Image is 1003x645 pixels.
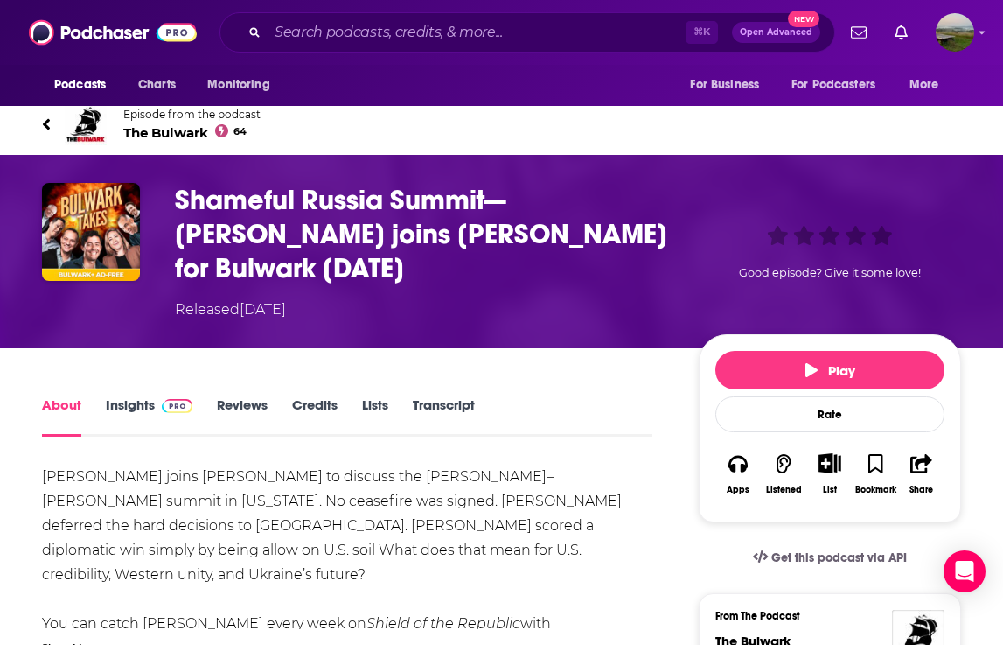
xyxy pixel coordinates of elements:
button: Bookmark [853,442,898,506]
a: Lists [362,396,388,437]
button: Share [899,442,944,506]
a: Shield of the Republic [366,615,520,632]
div: Released [DATE] [175,299,286,320]
span: For Podcasters [791,73,875,97]
a: Show notifications dropdown [888,18,915,47]
a: Reviews [217,396,268,437]
div: Rate [715,396,944,432]
button: Show More Button [811,453,847,473]
button: Apps [715,442,761,506]
span: Play [805,362,855,379]
a: The BulwarkEpisode from the podcastThe Bulwark64 [42,103,961,145]
h1: Shameful Russia Summit—Eric Edelman joins Bill Kristol for Bulwark on Sunday [175,183,671,285]
button: open menu [897,68,961,102]
div: Share [909,485,933,495]
h3: From The Podcast [715,610,930,622]
img: Shameful Russia Summit—Eric Edelman joins Bill Kristol for Bulwark on Sunday [42,183,140,281]
button: Play [715,351,944,389]
span: Open Advanced [740,28,812,37]
div: Apps [727,485,749,495]
button: Show profile menu [936,13,974,52]
button: open menu [195,68,292,102]
button: Listened [761,442,806,506]
div: Show More ButtonList [807,442,853,506]
a: InsightsPodchaser Pro [106,396,192,437]
img: User Profile [936,13,974,52]
span: For Business [690,73,759,97]
div: Bookmark [855,485,896,495]
a: Credits [292,396,338,437]
span: Get this podcast via API [771,550,907,565]
a: About [42,396,81,437]
span: ⌘ K [686,21,718,44]
span: 64 [233,128,247,136]
input: Search podcasts, credits, & more... [268,18,686,46]
img: Podchaser Pro [162,399,192,413]
a: Transcript [413,396,475,437]
div: Listened [766,485,802,495]
span: Podcasts [54,73,106,97]
span: More [909,73,939,97]
span: Charts [138,73,176,97]
span: Monitoring [207,73,269,97]
button: open menu [780,68,901,102]
button: Open AdvancedNew [732,22,820,43]
span: Good episode? Give it some love! [739,266,921,279]
span: The Bulwark [123,124,261,141]
span: New [788,11,819,27]
a: Show notifications dropdown [844,18,874,47]
div: Search podcasts, credits, & more... [219,12,835,53]
div: Open Intercom Messenger [944,550,986,592]
span: Logged in as hlrobbins [936,13,974,52]
a: Charts [127,68,186,102]
button: open menu [42,68,129,102]
img: Podchaser - Follow, Share and Rate Podcasts [29,16,197,49]
span: Episode from the podcast [123,108,261,121]
img: The Bulwark [65,103,107,145]
button: open menu [678,68,781,102]
div: List [823,484,837,495]
a: Get this podcast via API [739,536,921,579]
